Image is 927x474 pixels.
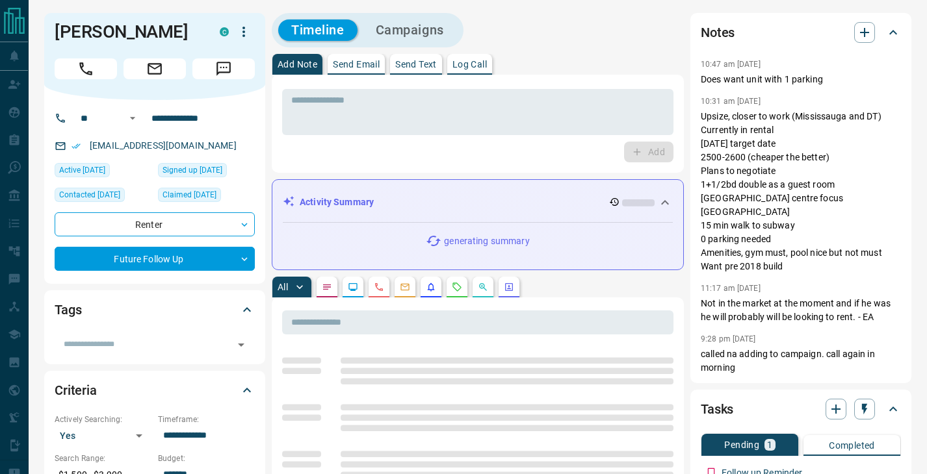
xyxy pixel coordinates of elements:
[278,60,317,69] p: Add Note
[55,163,151,181] div: Sat Sep 13 2025
[452,60,487,69] p: Log Call
[444,234,529,248] p: generating summary
[400,282,410,292] svg: Emails
[300,195,374,209] p: Activity Summary
[232,336,250,354] button: Open
[59,188,120,201] span: Contacted [DATE]
[363,19,457,41] button: Campaigns
[452,282,462,292] svg: Requests
[701,73,901,86] p: Does want unit with 1 parking
[701,347,901,375] p: called na adding to campaign. call again in morning
[55,212,255,236] div: Renter
[55,247,255,271] div: Future Follow Up
[158,453,255,464] p: Budget:
[59,164,105,177] span: Active [DATE]
[55,58,117,79] span: Call
[426,282,436,292] svg: Listing Alerts
[724,440,759,449] p: Pending
[163,164,222,177] span: Signed up [DATE]
[701,334,756,343] p: 9:28 pm [DATE]
[163,188,216,201] span: Claimed [DATE]
[767,440,772,449] p: 1
[478,282,488,292] svg: Opportunities
[55,294,255,325] div: Tags
[55,380,97,401] h2: Criteria
[701,22,735,43] h2: Notes
[701,60,761,69] p: 10:47 am [DATE]
[701,110,901,273] p: Upsize, closer to work (Mississauga and DT) Currently in rental [DATE] target date 2500-2600 (che...
[192,58,255,79] span: Message
[701,284,761,293] p: 11:17 am [DATE]
[158,188,255,206] div: Fri Aug 01 2025
[348,282,358,292] svg: Lead Browsing Activity
[701,393,901,425] div: Tasks
[72,142,81,151] svg: Email Verified
[55,21,200,42] h1: [PERSON_NAME]
[220,27,229,36] div: condos.ca
[90,140,237,151] a: [EMAIL_ADDRESS][DOMAIN_NAME]
[701,97,761,106] p: 10:31 am [DATE]
[322,282,332,292] svg: Notes
[395,60,437,69] p: Send Text
[55,425,151,446] div: Yes
[374,282,384,292] svg: Calls
[278,282,288,292] p: All
[278,19,358,41] button: Timeline
[55,414,151,425] p: Actively Searching:
[504,282,514,292] svg: Agent Actions
[55,188,151,206] div: Mon Jul 14 2025
[701,17,901,48] div: Notes
[55,299,81,320] h2: Tags
[158,163,255,181] div: Sat Jun 08 2024
[829,441,875,450] p: Completed
[701,297,901,324] p: Not in the market at the moment and if he was he will probably will be looking to rent. - EA
[701,399,733,419] h2: Tasks
[125,110,140,126] button: Open
[158,414,255,425] p: Timeframe:
[333,60,380,69] p: Send Email
[124,58,186,79] span: Email
[55,453,151,464] p: Search Range:
[283,190,673,214] div: Activity Summary
[55,375,255,406] div: Criteria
